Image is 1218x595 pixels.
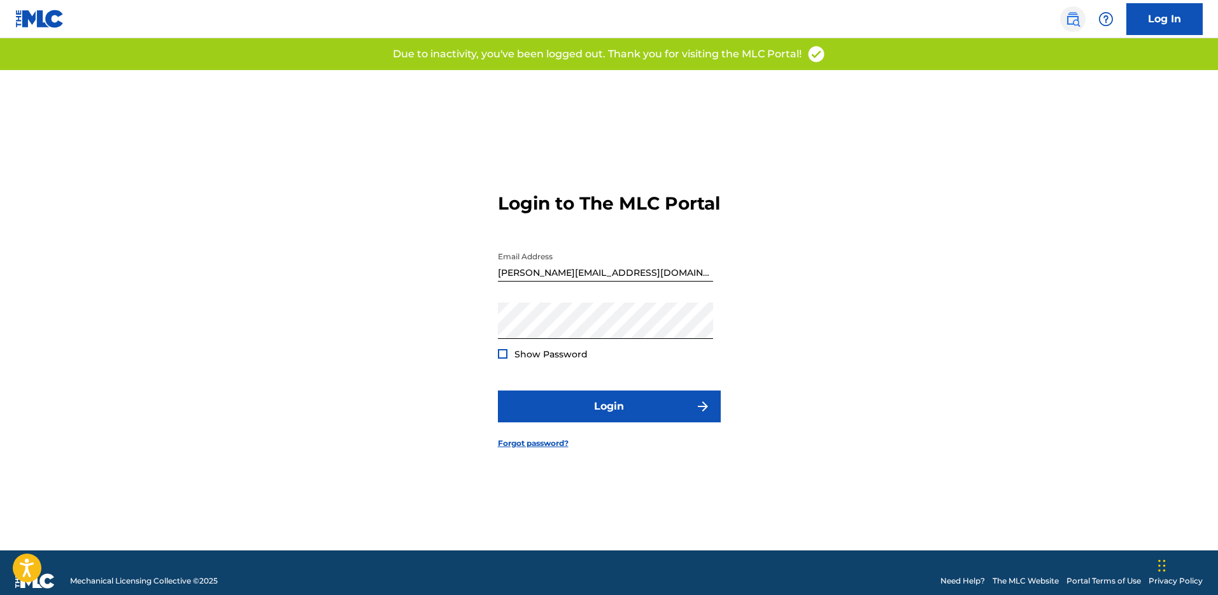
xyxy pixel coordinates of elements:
[498,391,721,422] button: Login
[393,47,802,62] p: Due to inactivity, you've been logged out. Thank you for visiting the MLC Portal!
[498,438,569,449] a: Forgot password?
[498,192,720,215] h3: Login to The MLC Portal
[993,575,1059,587] a: The MLC Website
[695,399,711,414] img: f7272a7cc735f4ea7f67.svg
[1093,6,1119,32] div: Help
[1065,11,1080,27] img: search
[15,10,64,28] img: MLC Logo
[940,575,985,587] a: Need Help?
[1149,575,1203,587] a: Privacy Policy
[1154,534,1218,595] iframe: Chat Widget
[70,575,218,587] span: Mechanical Licensing Collective © 2025
[1098,11,1114,27] img: help
[1066,575,1141,587] a: Portal Terms of Use
[1126,3,1203,35] a: Log In
[1060,6,1086,32] a: Public Search
[807,45,826,64] img: access
[15,573,55,589] img: logo
[1158,547,1166,585] div: Drag
[514,348,588,360] span: Show Password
